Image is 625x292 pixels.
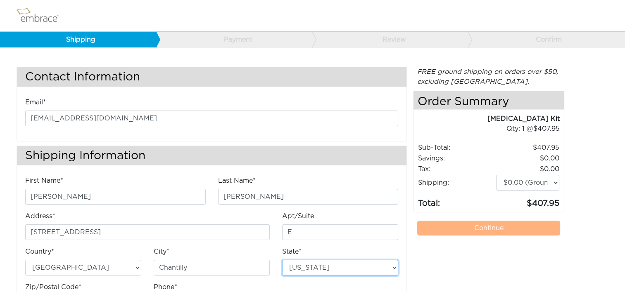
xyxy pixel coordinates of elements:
h3: Contact Information [17,67,406,87]
td: 0.00 [496,153,560,164]
img: logo.png [14,5,68,26]
label: Apt/Suite [282,211,314,221]
label: First Name* [25,176,63,186]
a: Review [312,32,468,47]
td: Tax: [418,164,496,174]
td: 0.00 [496,164,560,174]
a: Payment [156,32,312,47]
td: Total: [418,191,496,210]
label: Last Name* [218,176,256,186]
h4: Order Summary [413,91,564,110]
td: 407.95 [496,191,560,210]
span: 407.95 [533,125,560,132]
div: [MEDICAL_DATA] Kit [413,114,560,124]
h3: Shipping Information [17,146,406,165]
label: State* [282,247,302,257]
label: Email* [25,97,46,107]
div: FREE ground shipping on orders over $50, excluding [GEOGRAPHIC_DATA]. [413,67,564,87]
td: Sub-Total: [418,142,496,153]
label: Country* [25,247,54,257]
label: City* [154,247,169,257]
a: Continue [417,221,560,235]
td: Savings : [418,153,496,164]
td: 407.95 [496,142,560,153]
label: Zip/Postal Code* [25,282,81,292]
td: Shipping: [418,174,496,191]
label: Address* [25,211,55,221]
div: 1 @ [424,124,560,134]
label: Phone* [154,282,177,292]
a: Confirm [468,32,624,47]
